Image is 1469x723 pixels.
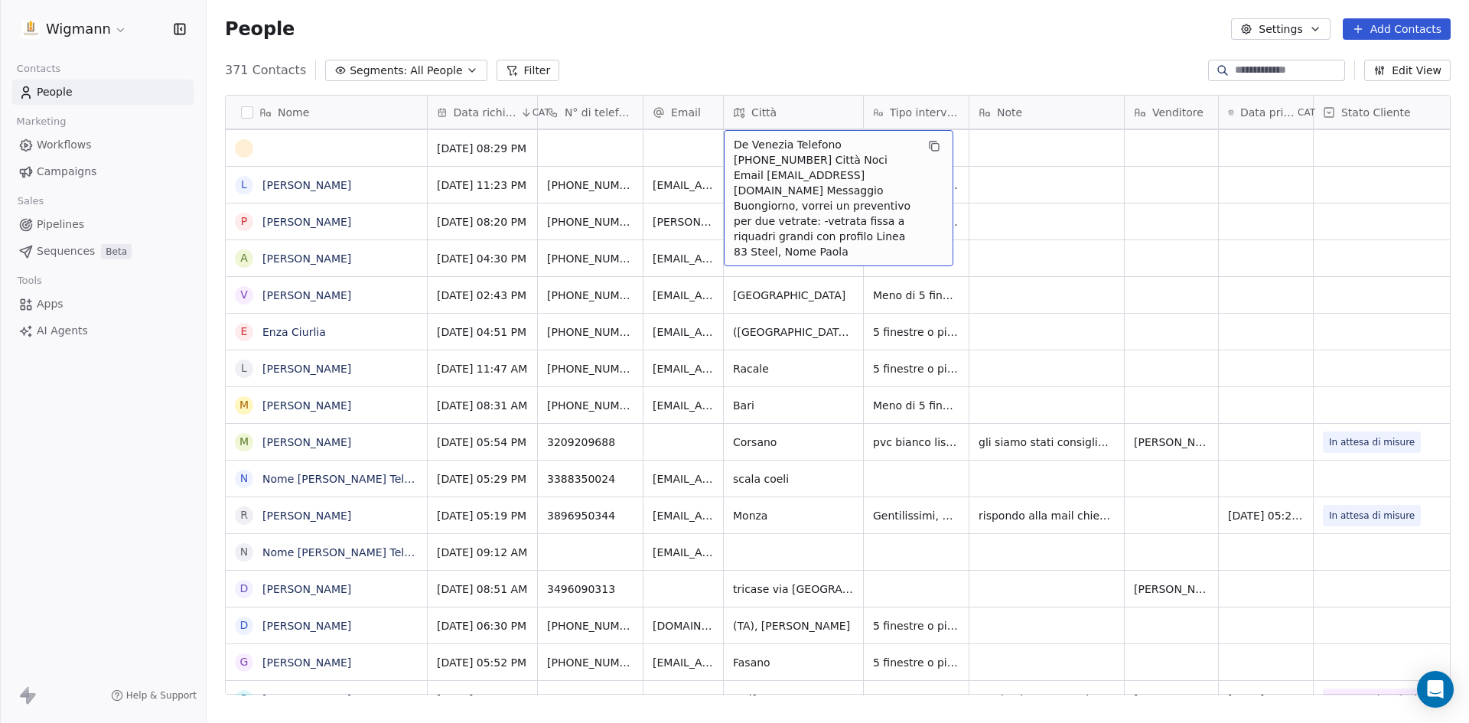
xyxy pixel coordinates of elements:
[240,654,249,670] div: G
[262,620,351,632] a: [PERSON_NAME]
[278,105,309,120] span: Nome
[724,96,863,129] div: Città
[240,250,248,266] div: A
[733,508,854,523] span: Monza
[873,655,959,670] span: 5 finestre o più di 5
[733,618,854,633] span: (TA), [PERSON_NAME]
[262,326,326,338] a: Enza Ciurlia
[437,251,528,266] span: [DATE] 04:30 PM
[979,508,1115,523] span: rispondo alla mail chiedo il numero
[10,110,73,133] span: Marketing
[653,655,714,670] span: [EMAIL_ADDRESS][DOMAIN_NAME]
[262,289,351,301] a: [PERSON_NAME]
[653,214,714,230] span: [PERSON_NAME][EMAIL_ADDRESS][DOMAIN_NAME]
[262,252,351,265] a: [PERSON_NAME]
[11,190,50,213] span: Sales
[979,692,1115,707] span: sostituzione - attende chiamata 27/8 dalle 9 alle 10
[733,471,854,487] span: scala coeli
[1364,60,1451,81] button: Edit View
[547,361,634,376] span: [PHONE_NUMBER]
[873,214,959,230] span: 5 finestre o più di 5
[410,63,462,79] span: All People
[126,689,197,702] span: Help & Support
[226,129,428,695] div: grid
[12,212,194,237] a: Pipelines
[1125,96,1218,129] div: Venditore
[547,251,634,266] span: [PHONE_NUMBER]
[497,60,560,81] button: Filter
[437,435,528,450] span: [DATE] 05:54 PM
[111,689,197,702] a: Help & Support
[1314,96,1454,129] div: Stato Cliente
[437,361,528,376] span: [DATE] 11:47 AM
[10,57,67,80] span: Contacts
[12,239,194,264] a: SequencesBeta
[262,546,1434,559] a: Nome [PERSON_NAME] Telefono [PHONE_NUMBER] [GEOGRAPHIC_DATA] Email [EMAIL_ADDRESS][DOMAIN_NAME] I...
[437,618,528,633] span: [DATE] 06:30 PM
[1417,671,1454,708] div: Open Intercom Messenger
[437,508,528,523] span: [DATE] 05:19 PM
[262,399,351,412] a: [PERSON_NAME]
[547,177,634,193] span: [PHONE_NUMBER]
[547,618,634,633] span: [PHONE_NUMBER]
[1152,105,1204,120] span: Venditore
[653,324,714,340] span: [EMAIL_ADDRESS][DOMAIN_NAME]
[1329,508,1415,523] span: In attesa di misure
[653,361,714,376] span: [EMAIL_ADDRESS][DOMAIN_NAME]
[653,618,714,633] span: [DOMAIN_NAME][EMAIL_ADDRESS][DOMAIN_NAME]
[37,217,84,233] span: Pipelines
[653,545,714,560] span: [EMAIL_ADDRESS][DOMAIN_NAME]
[37,84,73,100] span: People
[262,656,351,669] a: [PERSON_NAME]
[241,691,247,707] div: P
[873,508,959,523] span: Gentilissimi, Ho recentemente acquistato un immobile a [GEOGRAPHIC_DATA], in [GEOGRAPHIC_DATA], e...
[46,19,111,39] span: Wigmann
[547,435,634,450] span: 3209209688
[1228,508,1304,523] span: [DATE] 05:20 PM
[1231,18,1330,40] button: Settings
[873,435,959,450] span: pvc bianco lisico
[240,507,248,523] div: R
[643,96,723,129] div: Email
[12,318,194,344] a: AI Agents
[873,324,959,340] span: 5 finestre o più di 5
[437,471,528,487] span: [DATE] 05:29 PM
[37,243,95,259] span: Sequences
[437,655,528,670] span: [DATE] 05:52 PM
[873,251,959,266] span: Meno di 5 finestre
[437,398,528,413] span: [DATE] 08:31 AM
[1298,106,1315,119] span: CAT
[547,398,634,413] span: [PHONE_NUMBER]
[12,291,194,317] a: Apps
[239,434,249,450] div: M
[733,655,854,670] span: Fasano
[241,177,247,193] div: L
[873,288,959,303] span: Meno di 5 finestre
[1240,105,1295,120] span: Data primo contatto
[37,296,64,312] span: Apps
[240,471,248,487] div: N
[538,96,643,129] div: N° di telefono
[437,288,528,303] span: [DATE] 02:43 PM
[454,105,517,120] span: Data richiesta
[547,288,634,303] span: [PHONE_NUMBER]
[653,508,714,523] span: [EMAIL_ADDRESS][DOMAIN_NAME]
[240,581,249,597] div: D
[547,655,634,670] span: [PHONE_NUMBER]
[262,216,351,228] a: [PERSON_NAME]
[547,471,634,487] span: 3388350024
[350,63,407,79] span: Segments:
[653,471,714,487] span: [EMAIL_ADDRESS][DOMAIN_NAME]
[997,105,1022,120] span: Note
[437,141,528,156] span: [DATE] 08:29 PM
[653,251,714,266] span: [EMAIL_ADDRESS][PERSON_NAME][DOMAIN_NAME]
[533,106,550,119] span: CAT
[225,61,306,80] span: 371 Contacts
[18,16,130,42] button: Wigmann
[239,397,249,413] div: M
[262,179,351,191] a: [PERSON_NAME]
[226,96,427,129] div: Nome
[12,132,194,158] a: Workflows
[864,96,969,129] div: Tipo intervento
[547,324,634,340] span: [PHONE_NUMBER]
